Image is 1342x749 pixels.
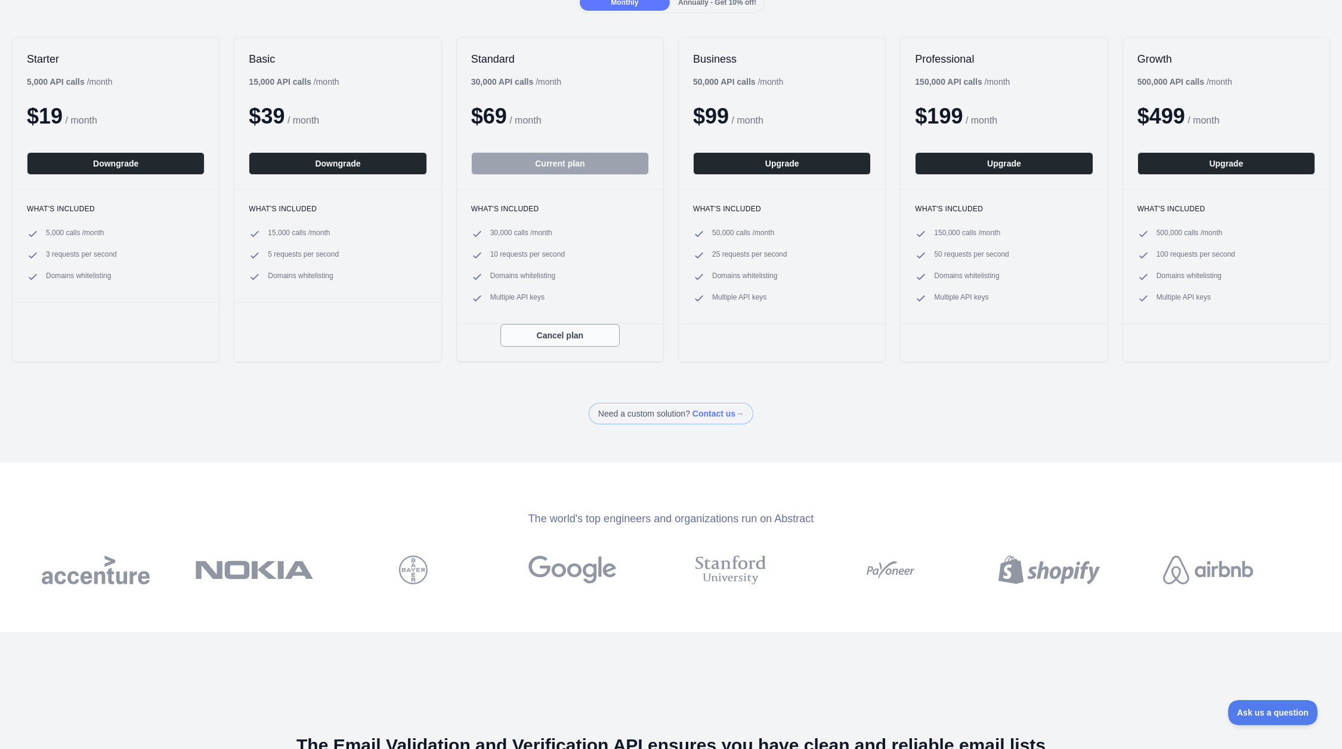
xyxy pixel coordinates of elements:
span: 30,000 calls / month [490,228,552,240]
h3: What's included [471,204,649,214]
iframe: Toggle Customer Support [1228,700,1318,725]
h3: What's included [693,204,871,214]
span: 150,000 calls / month [934,228,1000,240]
span: 50,000 calls / month [712,228,774,240]
h3: What's included [915,204,1093,214]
